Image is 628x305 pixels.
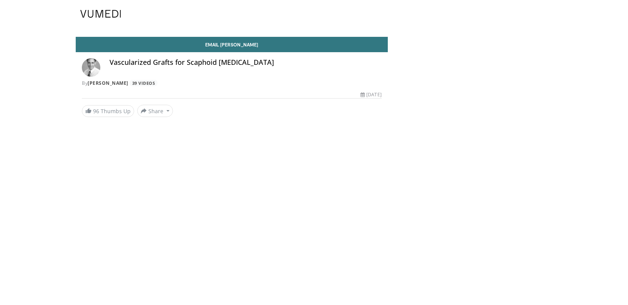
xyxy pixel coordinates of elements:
[88,80,128,86] a: [PERSON_NAME]
[82,58,100,77] img: Avatar
[361,91,381,98] div: [DATE]
[82,105,134,117] a: 96 Thumbs Up
[130,80,158,86] a: 39 Videos
[82,80,382,87] div: By
[76,37,388,52] a: Email [PERSON_NAME]
[137,105,173,117] button: Share
[110,58,382,67] h4: Vascularized Grafts for Scaphoid [MEDICAL_DATA]
[93,107,99,115] span: 96
[80,10,121,18] img: VuMedi Logo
